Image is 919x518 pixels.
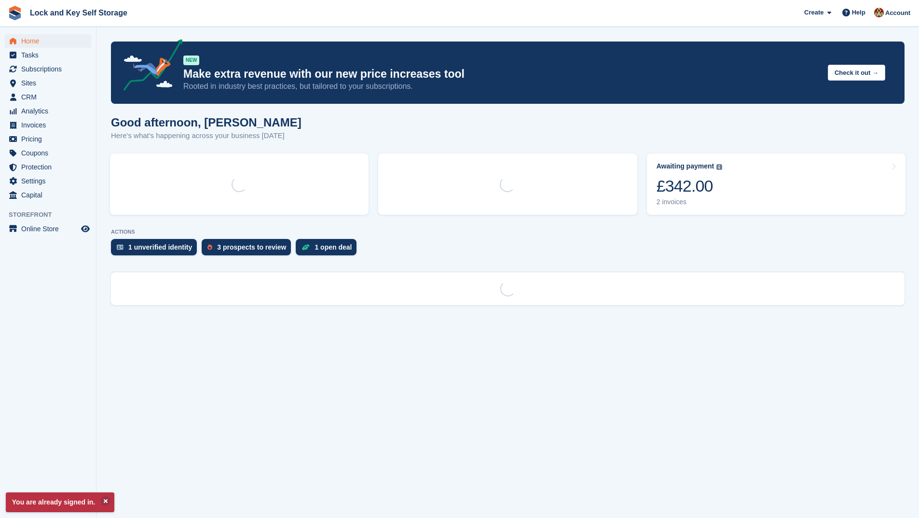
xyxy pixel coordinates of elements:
a: menu [5,90,91,104]
a: menu [5,104,91,118]
span: Pricing [21,132,79,146]
span: Protection [21,160,79,174]
a: Lock and Key Self Storage [26,5,131,21]
a: menu [5,222,91,236]
span: Coupons [21,146,79,160]
a: Awaiting payment £342.00 2 invoices [647,154,905,215]
a: 1 unverified identity [111,239,202,260]
span: CRM [21,90,79,104]
span: Sites [21,76,79,90]
a: menu [5,118,91,132]
div: 1 unverified identity [128,243,192,251]
a: menu [5,48,91,62]
a: menu [5,76,91,90]
span: Analytics [21,104,79,118]
img: Doug Fisher [874,8,884,17]
img: icon-info-grey-7440780725fd019a000dd9b08b2336e03edf1995a4989e88bcd33f0948082b44.svg [716,164,722,170]
p: Make extra revenue with our new price increases tool [183,67,820,81]
span: Settings [21,174,79,188]
a: Preview store [80,223,91,235]
span: Home [21,34,79,48]
a: menu [5,62,91,76]
a: 3 prospects to review [202,239,296,260]
img: stora-icon-8386f47178a22dfd0bd8f6a31ec36ba5ce8667c1dd55bd0f319d3a0aa187defe.svg [8,6,22,20]
p: Rooted in industry best practices, but tailored to your subscriptions. [183,81,820,92]
a: menu [5,132,91,146]
h1: Good afternoon, [PERSON_NAME] [111,116,302,129]
div: 2 invoices [657,198,723,206]
span: Invoices [21,118,79,132]
button: Check it out → [828,65,885,81]
img: verify_identity-adf6edd0f0f0b5bbfe63781bf79b02c33cf7c696d77639b501bdc392416b5a36.svg [117,244,123,250]
p: ACTIONS [111,229,905,235]
a: menu [5,174,91,188]
span: Account [885,8,910,18]
a: 1 open deal [296,239,361,260]
p: You are already signed in. [6,492,114,512]
div: 3 prospects to review [217,243,286,251]
p: Here's what's happening across your business [DATE] [111,130,302,141]
div: £342.00 [657,176,723,196]
a: menu [5,34,91,48]
span: Storefront [9,210,96,220]
a: menu [5,188,91,202]
img: deal-1b604bf984904fb50ccaf53a9ad4b4a5d6e5aea283cecdc64d6e3604feb123c2.svg [302,244,310,251]
span: Tasks [21,48,79,62]
div: 1 open deal [315,243,352,251]
div: Awaiting payment [657,162,714,170]
a: menu [5,146,91,160]
div: NEW [183,56,199,65]
img: prospect-51fa495bee0391a8d652442698ab0144808aea92771e9ea1ae160a38d050c398.svg [207,244,212,250]
a: menu [5,160,91,174]
img: price-adjustments-announcement-icon-8257ccfd72463d97f412b2fc003d46551f7dbcb40ab6d574587a9cd5c0d94... [115,39,183,94]
span: Capital [21,188,79,202]
span: Help [852,8,865,17]
span: Create [804,8,823,17]
span: Subscriptions [21,62,79,76]
span: Online Store [21,222,79,236]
